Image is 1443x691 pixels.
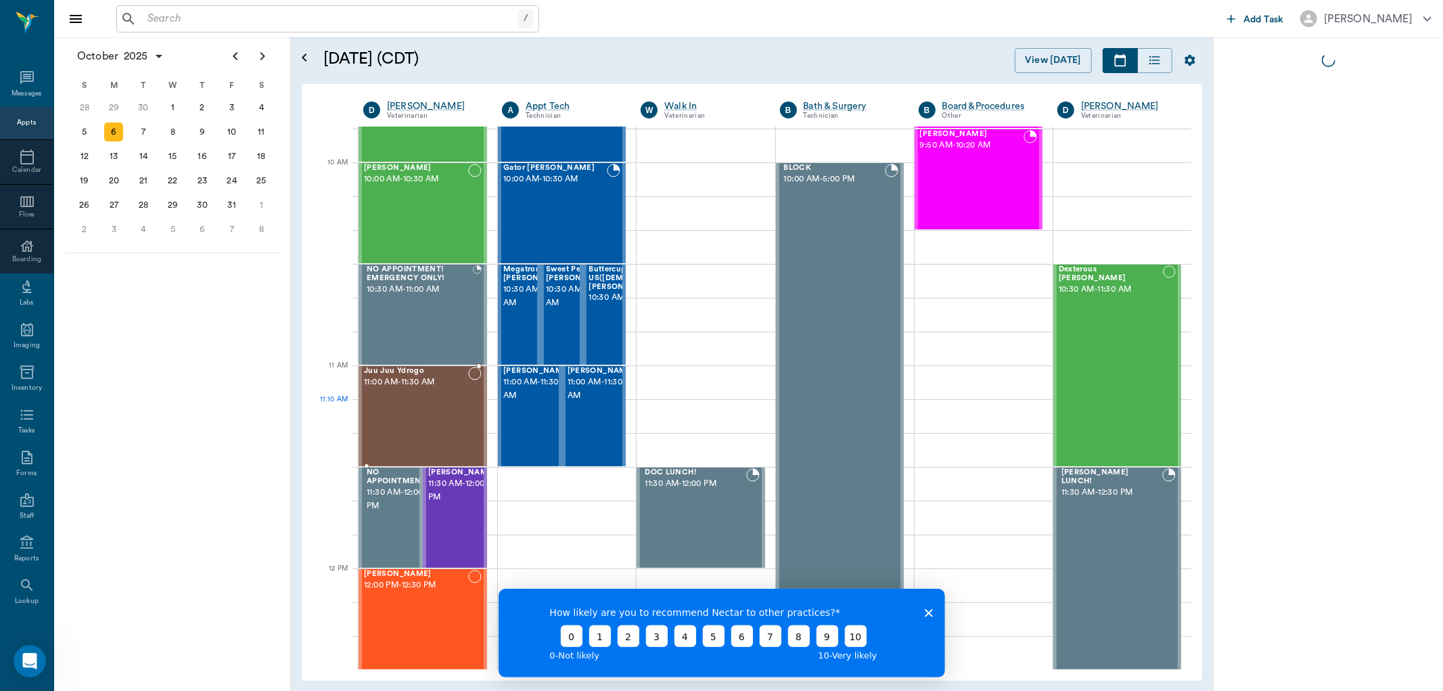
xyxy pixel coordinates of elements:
div: Saturday, November 1, 2025 [252,196,271,215]
div: Saturday, October 4, 2025 [252,98,271,117]
div: [PERSON_NAME] [1324,11,1413,27]
div: Tuesday, October 21, 2025 [134,171,153,190]
span: Gator [PERSON_NAME] [503,164,607,173]
span: 11:30 AM - 12:00 PM [367,486,429,513]
span: 11:30 AM - 12:30 PM [1061,486,1162,499]
div: Tuesday, October 28, 2025 [134,196,153,215]
div: BOOKED, 11:30 AM - 12:00 PM [359,467,423,569]
div: F [217,75,247,95]
a: Walk In [664,99,759,113]
span: 11:00 AM - 11:30 AM [568,376,635,403]
div: B [780,102,797,118]
button: Close drawer [62,5,89,32]
span: October [74,47,121,66]
span: 10:30 AM - 11:30 AM [1059,283,1163,296]
a: Board &Procedures [942,99,1037,113]
div: NOT_CONFIRMED, 10:30 AM - 11:00 AM [498,264,541,365]
div: Wednesday, November 5, 2025 [164,220,183,239]
div: Today, Monday, October 6, 2025 [104,122,123,141]
div: Thursday, October 9, 2025 [193,122,212,141]
div: Veterinarian [1081,110,1176,122]
div: S [70,75,99,95]
div: Appts [17,118,36,128]
div: 12 PM [313,562,348,596]
span: 10:30 AM - 11:00 AM [589,291,697,305]
div: Wednesday, October 29, 2025 [164,196,183,215]
div: Monday, September 29, 2025 [104,98,123,117]
div: Sunday, October 5, 2025 [75,122,94,141]
span: 12:00 PM - 12:30 PM [364,579,468,592]
div: Tuesday, November 4, 2025 [134,220,153,239]
span: 10:00 AM - 10:30 AM [503,173,607,186]
div: Friday, October 10, 2025 [223,122,242,141]
div: Wednesday, October 8, 2025 [164,122,183,141]
div: Other [942,110,1037,122]
span: [PERSON_NAME] LUNCH! [1061,468,1162,486]
div: Wednesday, October 15, 2025 [164,147,183,166]
div: Tasks [18,426,35,436]
div: Friday, October 24, 2025 [223,171,242,190]
button: Open calendar [296,32,313,84]
div: NOT_CONFIRMED, 10:30 AM - 11:00 AM [541,264,583,365]
div: Messages [12,89,43,99]
button: Add Task [1222,6,1289,31]
div: Thursday, November 6, 2025 [193,220,212,239]
button: October2025 [70,43,171,70]
div: Thursday, October 30, 2025 [193,196,212,215]
div: Sunday, October 19, 2025 [75,171,94,190]
div: Thursday, October 2, 2025 [193,98,212,117]
span: 11:00 AM - 11:30 AM [503,376,571,403]
div: Forms [16,468,37,478]
div: Friday, October 17, 2025 [223,147,242,166]
span: Dexterous [PERSON_NAME] [1059,265,1163,283]
div: Tuesday, October 14, 2025 [134,147,153,166]
div: Thursday, October 16, 2025 [193,147,212,166]
div: Labs [20,298,34,308]
div: Sunday, September 28, 2025 [75,98,94,117]
button: View [DATE] [1015,48,1092,73]
span: 10:30 AM - 11:00 AM [503,283,571,310]
a: [PERSON_NAME] [1081,99,1176,113]
input: Search [142,9,518,28]
div: Inventory [12,383,42,393]
a: Bath & Surgery [804,99,898,113]
div: Saturday, October 18, 2025 [252,147,271,166]
div: NOT_CONFIRMED, 11:00 AM - 11:30 AM [498,365,562,467]
div: Imaging [14,340,40,351]
span: 11:30 AM - 12:00 PM [428,477,496,504]
span: BLOCK [784,164,885,173]
div: Reports [14,554,39,564]
div: BOOKED, 9:50 AM - 10:20 AM [915,129,1043,230]
h5: [DATE] (CDT) [323,48,679,70]
a: Appt Tech [526,99,620,113]
iframe: Survey from NectarVet, Inc. [499,589,945,677]
div: T [129,75,158,95]
div: / [518,9,533,28]
div: T [187,75,217,95]
span: [PERSON_NAME] [568,367,635,376]
div: NOT_CONFIRMED, 11:30 AM - 12:00 PM [423,467,487,569]
div: Tuesday, September 30, 2025 [134,98,153,117]
div: Friday, November 7, 2025 [223,220,242,239]
span: 10:00 AM - 5:00 PM [784,173,885,186]
span: DOC LUNCH! [645,468,746,477]
span: [PERSON_NAME] [428,468,496,477]
div: W [641,102,658,118]
span: [PERSON_NAME] [364,570,468,579]
span: 10:00 AM - 10:30 AM [364,173,468,186]
span: 10:30 AM - 11:00 AM [546,283,614,310]
div: Technician [804,110,898,122]
div: BOOKED, 11:30 AM - 12:00 PM [637,467,764,569]
div: Monday, October 27, 2025 [104,196,123,215]
button: [PERSON_NAME] [1289,6,1442,31]
div: NOT_CONFIRMED, 11:00 AM - 11:30 AM [359,365,487,467]
div: Friday, October 3, 2025 [223,98,242,117]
